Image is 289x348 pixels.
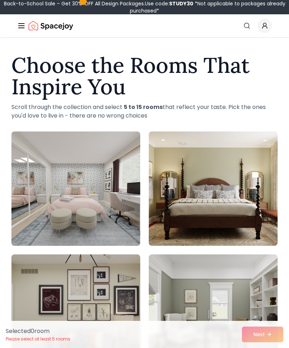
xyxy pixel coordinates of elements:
strong: 5 to 15 rooms [124,103,163,111]
h1: Choose the Rooms That Inspire You [11,54,278,97]
p: Scroll through the collection and select that reflect your taste. Pick the ones you'd love to liv... [11,103,278,120]
img: Room room-2 [149,131,278,246]
img: Spacejoy Logo [29,19,73,33]
p: Please select at least 5 rooms [6,336,70,342]
a: Spacejoy [29,19,73,33]
img: Room room-1 [11,131,140,246]
nav: Global [17,14,272,37]
p: Selected 0 room [6,327,70,335]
